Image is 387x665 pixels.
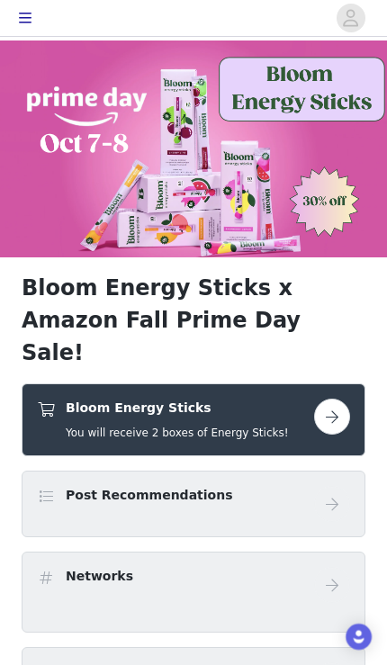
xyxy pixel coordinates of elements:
div: Networks [22,552,365,633]
h4: Bloom Energy Sticks [66,399,289,418]
h4: Post Recommendations [66,486,233,505]
div: Bloom Energy Sticks [22,383,365,456]
div: avatar [342,4,359,32]
div: Open Intercom Messenger [346,624,372,650]
h4: Networks [66,567,133,586]
h1: Bloom Energy Sticks x Amazon Fall Prime Day Sale! [22,272,365,369]
h5: You will receive 2 boxes of Energy Sticks! [66,425,289,441]
div: Post Recommendations [22,471,365,537]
